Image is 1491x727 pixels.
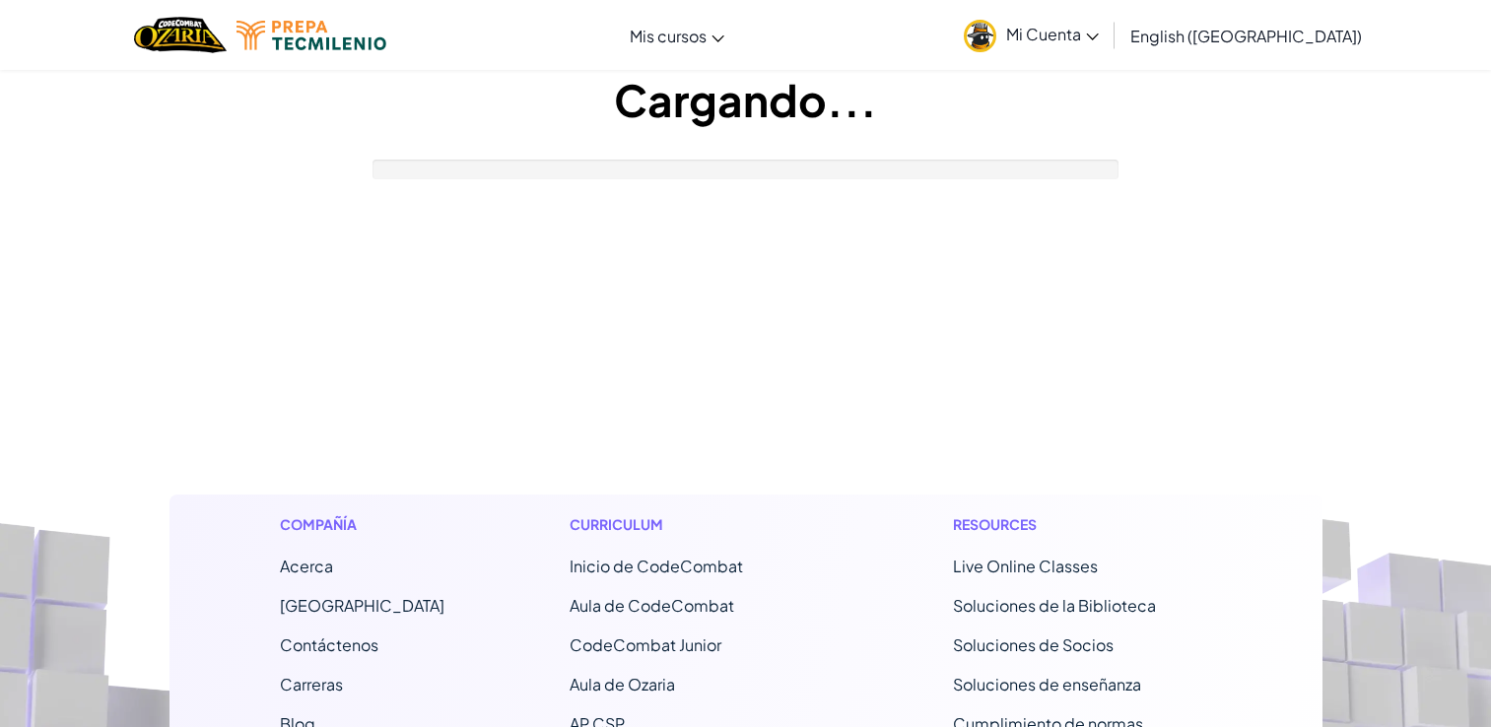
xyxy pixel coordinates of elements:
[1130,26,1362,46] span: English ([GEOGRAPHIC_DATA])
[1120,9,1372,62] a: English ([GEOGRAPHIC_DATA])
[280,514,444,535] h1: Compañía
[280,674,343,694] a: Carreras
[570,634,721,655] a: CodeCombat Junior
[953,556,1098,576] a: Live Online Classes
[964,20,996,52] img: avatar
[570,514,829,535] h1: Curriculum
[280,634,378,655] font: Contáctenos
[953,595,1156,616] a: Soluciones de la Biblioteca
[954,4,1109,66] a: Mi Cuenta
[953,634,1114,655] a: Soluciones de Socios
[280,556,333,576] a: Acerca
[237,21,386,50] img: Tecmilenio logo
[134,15,226,55] a: Logotipo de Ozaria by CodeCombat
[953,514,1212,535] h1: Resources
[570,556,743,576] font: Inicio de CodeCombat
[630,26,707,46] span: Mis cursos
[1006,24,1099,44] span: Mi Cuenta
[134,15,226,55] img: Hogar
[620,9,734,62] a: Mis cursos
[953,674,1141,694] a: Soluciones de enseñanza
[570,674,675,694] a: Aula de Ozaria
[280,595,444,616] a: [GEOGRAPHIC_DATA]
[570,595,734,616] a: Aula de CodeCombat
